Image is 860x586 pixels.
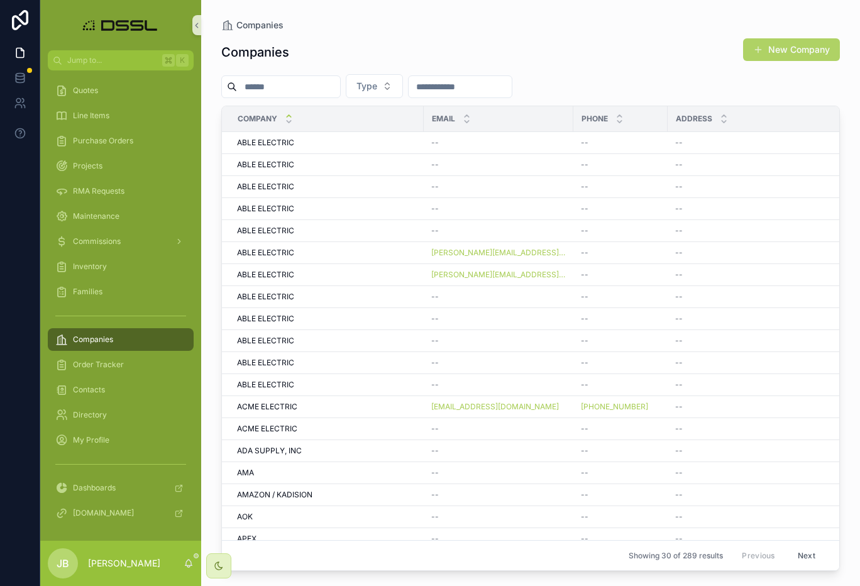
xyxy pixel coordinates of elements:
[221,19,284,31] a: Companies
[581,336,588,346] span: --
[629,551,723,561] span: Showing 30 of 289 results
[177,55,187,65] span: K
[48,379,194,401] a: Contacts
[431,204,566,214] a: --
[431,314,566,324] a: --
[431,380,439,390] span: --
[675,446,683,456] span: --
[675,446,857,456] a: --
[431,402,566,412] a: [EMAIL_ADDRESS][DOMAIN_NAME]
[675,358,683,368] span: --
[73,508,134,518] span: [DOMAIN_NAME]
[675,534,857,544] a: --
[581,468,588,478] span: --
[48,502,194,524] a: [DOMAIN_NAME]
[73,211,119,221] span: Maintenance
[73,385,105,395] span: Contacts
[237,424,416,434] a: ACME ELECTRIC
[431,182,439,192] span: --
[346,74,403,98] button: Select Button
[431,138,566,148] a: --
[48,404,194,426] a: Directory
[675,226,857,236] a: --
[48,130,194,152] a: Purchase Orders
[431,182,566,192] a: --
[675,248,857,258] a: --
[431,204,439,214] span: --
[675,182,683,192] span: --
[581,314,660,324] a: --
[789,546,824,565] button: Next
[431,138,439,148] span: --
[73,410,107,420] span: Directory
[48,230,194,253] a: Commissions
[431,160,439,170] span: --
[73,236,121,246] span: Commissions
[431,314,439,324] span: --
[743,38,840,61] a: New Company
[73,86,98,96] span: Quotes
[431,226,439,236] span: --
[581,380,660,390] a: --
[73,287,102,297] span: Families
[238,114,277,124] span: Company
[431,512,566,522] a: --
[675,490,683,500] span: --
[237,380,294,390] span: ABLE ELECTRIC
[675,402,857,412] a: --
[675,138,857,148] a: --
[581,424,660,434] a: --
[581,138,588,148] span: --
[237,358,416,368] a: ABLE ELECTRIC
[675,490,857,500] a: --
[581,182,588,192] span: --
[237,512,416,522] a: AOK
[675,380,683,390] span: --
[73,111,109,121] span: Line Items
[88,557,160,570] p: [PERSON_NAME]
[581,248,660,258] a: --
[48,155,194,177] a: Projects
[581,534,588,544] span: --
[675,314,683,324] span: --
[237,138,294,148] span: ABLE ELECTRIC
[431,270,566,280] a: [PERSON_NAME][EMAIL_ADDRESS][DOMAIN_NAME]
[79,15,163,35] img: App logo
[431,292,439,302] span: --
[431,336,566,346] a: --
[675,468,683,478] span: --
[237,468,416,478] a: AMA
[237,424,297,434] span: ACME ELECTRIC
[675,314,857,324] a: --
[237,314,294,324] span: ABLE ELECTRIC
[675,424,683,434] span: --
[48,328,194,351] a: Companies
[581,204,660,214] a: --
[48,50,194,70] button: Jump to...K
[431,446,566,456] a: --
[675,292,857,302] a: --
[675,270,683,280] span: --
[237,402,416,412] a: ACME ELECTRIC
[581,358,588,368] span: --
[237,292,416,302] a: ABLE ELECTRIC
[237,270,294,280] span: ABLE ELECTRIC
[356,80,377,92] span: Type
[237,248,294,258] span: ABLE ELECTRIC
[237,226,416,236] a: ABLE ELECTRIC
[431,358,439,368] span: --
[431,490,566,500] a: --
[675,182,857,192] a: --
[237,292,294,302] span: ABLE ELECTRIC
[581,446,588,456] span: --
[675,292,683,302] span: --
[48,280,194,303] a: Families
[237,534,256,544] span: APEX
[237,270,416,280] a: ABLE ELECTRIC
[581,226,588,236] span: --
[237,534,416,544] a: APEX
[73,136,133,146] span: Purchase Orders
[73,334,113,345] span: Companies
[675,270,857,280] a: --
[582,114,608,124] span: Phone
